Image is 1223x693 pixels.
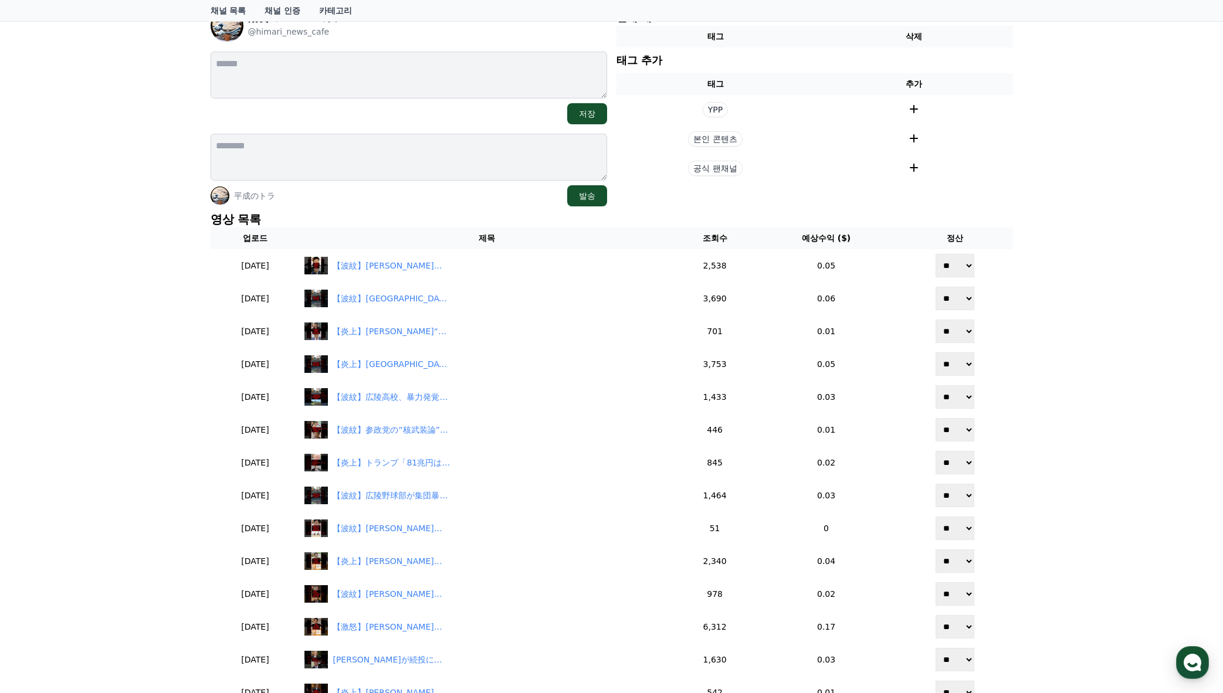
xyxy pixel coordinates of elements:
[333,457,450,469] div: 【炎上】トランプ「81兆円は我々の金！」日本側の説明と真っ向対立！ #shorts
[703,102,728,117] span: YPP
[304,585,669,603] a: 【波紋】石破首相、野田氏の“後押し”で談話表明！自民党内に亀裂か？ #shorts 【波紋】[PERSON_NAME]首相、[PERSON_NAME]“後押し”で談話表明！自民党内に亀裂か？ #...
[333,588,450,600] div: 【波紋】石破首相、野田氏の“後押し”で談話表明！自民党内に亀裂か？ #shorts
[674,227,756,249] th: 조회수
[756,315,897,348] td: 0.01
[304,651,328,668] img: 石破が続投にしがみつく理由…『歴史に名を残したい』だけ？大炎上！ #shorts
[304,519,328,537] img: 【波紋】石丸伸二氏の「再生の道」が崩壊危機 全員落選で候補者が続々離脱！ #shorts
[304,388,328,406] img: 【波紋】広陵高校、暴力発覚も甲子園出場！高野連の“お願い”に批判殺到 #shorts
[815,26,1013,47] th: 삭제
[756,577,897,610] td: 0.02
[674,643,756,676] td: 1,630
[756,446,897,479] td: 0.02
[756,479,897,512] td: 0.03
[304,388,669,406] a: 【波紋】広陵高校、暴力発覚も甲子園出場！高野連の“お願い”に批判殺到 #shorts 【波紋】広陵高校、暴力発覚も甲子園出場！高野連の“お願い”に批判殺到 #shorts
[756,381,897,413] td: 0.03
[304,454,328,471] img: 【炎上】トランプ「81兆円は我々の金！」日本側の説明と真っ向対立！ #shorts
[756,545,897,577] td: 0.04
[333,391,450,403] div: 【波紋】広陵高校、暴力発覚も甲子園出場！高野連の“お願い”に批判殺到 #shorts
[756,227,897,249] th: 예상수익 ($)
[567,185,607,206] button: 발송
[897,227,1013,249] th: 정산
[4,372,77,401] a: 홈
[616,52,662,69] p: 태그 추가
[304,585,328,603] img: 【波紋】石破首相、野田氏の“後押し”で談話表明！自民党内に亀裂か？ #shorts
[756,348,897,381] td: 0.05
[211,249,300,282] td: [DATE]
[211,186,229,205] img: 平成のトラ
[77,372,151,401] a: 대화
[756,512,897,545] td: 0
[567,103,607,124] button: 저장
[211,227,300,249] th: 업로드
[333,358,450,371] div: 【炎上】甲子園出場校・広陵高校に暴力疑惑！「隠蔽か？」 #shorts
[304,322,328,340] img: 【炎上】林官房長官“口約束”関税に批判殺到！「80兆円献上」の真相とは？ #shorts
[304,487,669,504] a: 【波紋】広陵野球部が集団暴力発覚も甲子園出場！「隠蔽か？」とネット激怒 #shorts 【波紋】広陵野球部が集団暴力発覚も甲子園出場！「隠蔽か？」とネット激怒 #shorts
[304,552,669,570] a: 【炎上】小泉農水相が備蓄米2.9万トン失敗！「パフォーマンスだけ？」にネット激怒 #shorts 【炎上】[PERSON_NAME]が備蓄米2.9万トン失敗！「パフォーマンスだけ？」にネット激怒...
[304,487,328,504] img: 【波紋】広陵野球部が集団暴力発覚も甲子園出場！「隠蔽か？」とネット激怒 #shorts
[211,512,300,545] td: [DATE]
[211,315,300,348] td: [DATE]
[674,545,756,577] td: 2,340
[756,282,897,315] td: 0.06
[333,555,450,568] div: 【炎上】小泉農水相が備蓄米2.9万トン失敗！「パフォーマンスだけ？」にネット激怒 #shorts
[674,282,756,315] td: 3,690
[211,381,300,413] td: [DATE]
[333,522,450,535] div: 【波紋】石丸伸二氏の「再生の道」が崩壊危機 全員落選で候補者が続々離脱！ #shorts
[181,389,195,399] span: 설정
[304,290,328,307] img: 【波紋】甲子園で旭川志峯が握手拒否！「広陵の暴力事案」に怒りの行動か？ #shorts
[211,643,300,676] td: [DATE]
[211,413,300,446] td: [DATE]
[333,325,450,338] div: 【炎上】林官房長官“口約束”関税に批判殺到！「80兆円献上」の真相とは？ #shorts
[333,654,450,666] div: 石破が続投にしがみつく理由…『歴史に名を残したい』だけ？大炎上！ #shorts
[304,355,328,373] img: 【炎上】甲子園出場校・広陵高校に暴力疑惑！「隠蔽か？」 #shorts
[815,73,1013,95] th: 추가
[211,282,300,315] td: [DATE]
[37,389,44,399] span: 홈
[211,9,243,42] img: 陽葵のニュースカフェ
[688,161,742,176] span: 공식 팬채널
[674,446,756,479] td: 845
[304,454,669,471] a: 【炎上】トランプ「81兆円は我々の金！」日本側の説明と真っ向対立！ #shorts 【炎上】トランプ「81兆円は我々の金！」日本側の説明と真っ向対立！ #shorts
[211,446,300,479] td: [DATE]
[756,249,897,282] td: 0.05
[248,26,354,38] p: @himari_news_cafe
[304,651,669,668] a: 石破が続投にしがみつく理由…『歴史に名を残したい』だけ？大炎上！ #shorts [PERSON_NAME]が続投にしがみつく理由…『歴史に名を残したい』だけ？大炎上！ #shorts
[674,479,756,512] td: 1,464
[304,421,669,439] a: 【波紋】参政党の“核武装論”が広島で支持 「安上がり発言」に野党が危機感 選定理由 #shorts 【波紋】参政党の“核武装論”が広島で支持 「安上がり発言」に野党が危機感 選定理由 #shorts
[211,610,300,643] td: [DATE]
[304,290,669,307] a: 【波紋】甲子園で旭川志峯が握手拒否！「広陵の暴力事案」に怒りの行動か？ #shorts 【波紋】[GEOGRAPHIC_DATA]で[PERSON_NAME]が握手拒否！「広陵の暴力事案」に怒り...
[674,577,756,610] td: 978
[211,479,300,512] td: [DATE]
[107,390,121,399] span: 대화
[333,621,450,633] div: 【激怒】小泉農相「子ども食堂で備蓄米！」投稿に国民ブチギレ！「失政を美談にするな！」 #shorts
[211,577,300,610] td: [DATE]
[304,618,328,636] img: 【激怒】小泉農相「子ども食堂で備蓄米！」投稿に国民ブチギレ！「失政を美談にするな！」 #shorts
[304,257,328,274] img: 【波紋】北村晴男が石破政権に反旗！「鳩山以下」の痛烈批判にネット騒然 #shorts
[674,348,756,381] td: 3,753
[304,355,669,373] a: 【炎上】甲子園出場校・広陵高校に暴力疑惑！「隠蔽か？」 #shorts 【炎上】[GEOGRAPHIC_DATA]・広陵高校に暴力疑惑！「隠蔽か？」 #shorts
[304,552,328,570] img: 【炎上】小泉農水相が備蓄米2.9万トン失敗！「パフォーマンスだけ？」にネット激怒 #shorts
[674,610,756,643] td: 6,312
[674,413,756,446] td: 446
[333,424,450,436] div: 【波紋】参政党の“核武装論”が広島で支持 「安上がり発言」に野党が危機感 選定理由 #shorts
[304,257,669,274] a: 【波紋】北村晴男が石破政権に反旗！「鳩山以下」の痛烈批判にネット騒然 #shorts 【波紋】[PERSON_NAME]が[PERSON_NAME]政権に反旗！「鳩山以下」の痛烈批判にネット騒然...
[756,610,897,643] td: 0.17
[756,643,897,676] td: 0.03
[616,26,815,47] th: 태그
[151,372,225,401] a: 설정
[616,73,815,95] th: 태그
[674,315,756,348] td: 701
[674,381,756,413] td: 1,433
[304,421,328,439] img: 【波紋】参政党の“核武装論”が広島で支持 「安上がり発言」に野党が危機感 選定理由 #shorts
[333,260,450,272] div: 【波紋】北村晴男が石破政権に反旗！「鳩山以下」の痛烈批判にネット騒然 #shorts
[756,413,897,446] td: 0.01
[304,322,669,340] a: 【炎上】林官房長官“口約束”関税に批判殺到！「80兆円献上」の真相とは？ #shorts 【炎上】[PERSON_NAME]“口約束”関税に批判殺到！「80兆円献上」の真相とは？ #shorts
[333,490,450,502] div: 【波紋】広陵野球部が集団暴力発覚も甲子園出場！「隠蔽か？」とネット激怒 #shorts
[211,348,300,381] td: [DATE]
[211,545,300,577] td: [DATE]
[333,293,450,305] div: 【波紋】甲子園で旭川志峯が握手拒否！「広陵の暴力事案」に怒りの行動か？ #shorts
[304,519,669,537] a: 【波紋】石丸伸二氏の「再生の道」が崩壊危機 全員落選で候補者が続々離脱！ #shorts 【波紋】[PERSON_NAME]氏の「再生の道」が崩壊危機 全員落選で候補者が続々離脱！ #shorts
[674,249,756,282] td: 2,538
[300,227,673,249] th: 제목
[674,512,756,545] td: 51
